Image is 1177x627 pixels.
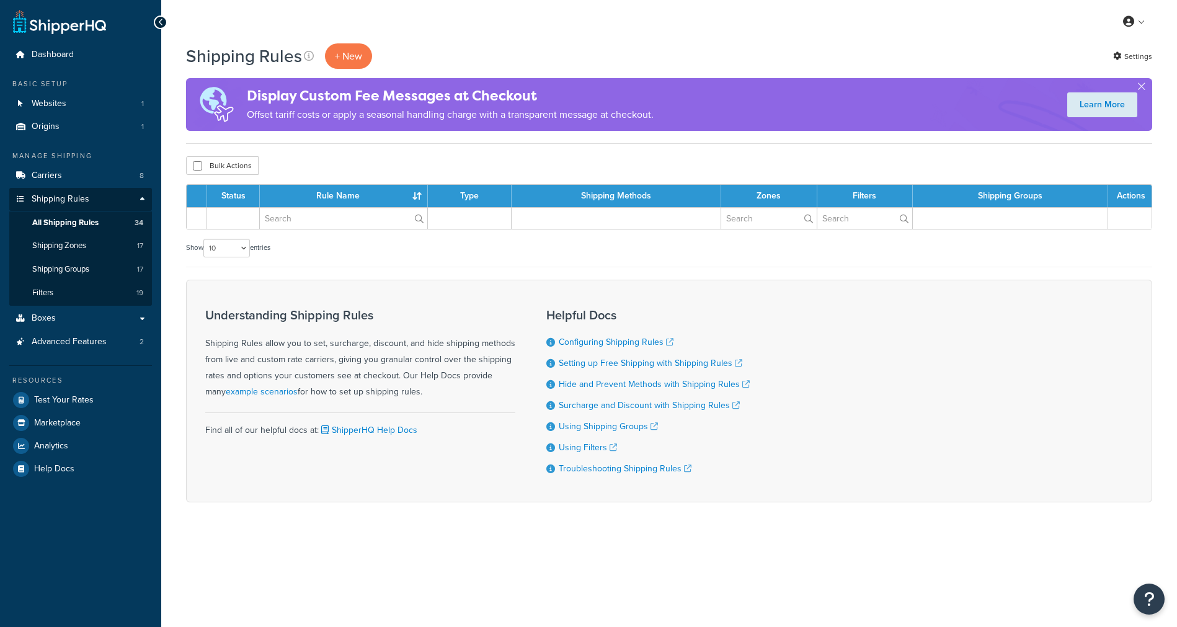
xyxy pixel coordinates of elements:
label: Show entries [186,239,270,257]
div: Manage Shipping [9,151,152,161]
span: Carriers [32,171,62,181]
span: 17 [137,264,143,275]
th: Rule Name [260,185,428,207]
a: Filters 19 [9,282,152,305]
li: Shipping Rules [9,188,152,306]
th: Status [207,185,260,207]
a: Dashboard [9,43,152,66]
a: Surcharge and Discount with Shipping Rules [559,399,740,412]
a: Help Docs [9,458,152,480]
span: Marketplace [34,418,81,429]
a: Learn More [1067,92,1137,117]
a: Hide and Prevent Methods with Shipping Rules [559,378,750,391]
a: Boxes [9,307,152,330]
span: Advanced Features [32,337,107,347]
a: Carriers 8 [9,164,152,187]
span: Shipping Rules [32,194,89,205]
p: + New [325,43,372,69]
h1: Shipping Rules [186,44,302,68]
li: Shipping Zones [9,234,152,257]
a: Setting up Free Shipping with Shipping Rules [559,357,742,370]
a: Using Shipping Groups [559,420,658,433]
li: Shipping Groups [9,258,152,281]
span: Filters [32,288,53,298]
button: Open Resource Center [1134,584,1165,615]
div: Find all of our helpful docs at: [205,412,515,438]
span: Origins [32,122,60,132]
span: Shipping Zones [32,241,86,251]
a: Configuring Shipping Rules [559,336,673,349]
th: Actions [1108,185,1152,207]
li: Carriers [9,164,152,187]
a: ShipperHQ Home [13,9,106,34]
li: Websites [9,92,152,115]
span: All Shipping Rules [32,218,99,228]
span: Test Your Rates [34,395,94,406]
a: example scenarios [226,385,298,398]
select: Showentries [203,239,250,257]
span: Help Docs [34,464,74,474]
th: Zones [721,185,817,207]
a: Advanced Features 2 [9,331,152,354]
span: Dashboard [32,50,74,60]
a: Websites 1 [9,92,152,115]
span: Boxes [32,313,56,324]
img: duties-banner-06bc72dcb5fe05cb3f9472aba00be2ae8eb53ab6f0d8bb03d382ba314ac3c341.png [186,78,247,131]
a: Test Your Rates [9,389,152,411]
span: 8 [140,171,144,181]
button: Bulk Actions [186,156,259,175]
h3: Helpful Docs [546,308,750,322]
h4: Display Custom Fee Messages at Checkout [247,86,654,106]
span: Analytics [34,441,68,451]
span: 34 [135,218,143,228]
a: Origins 1 [9,115,152,138]
p: Offset tariff costs or apply a seasonal handling charge with a transparent message at checkout. [247,106,654,123]
a: Settings [1113,48,1152,65]
span: 17 [137,241,143,251]
th: Shipping Groups [913,185,1108,207]
a: Marketplace [9,412,152,434]
a: Shipping Groups 17 [9,258,152,281]
input: Search [817,208,912,229]
span: 2 [140,337,144,347]
span: Shipping Groups [32,264,89,275]
th: Type [428,185,512,207]
input: Search [260,208,427,229]
li: Origins [9,115,152,138]
a: Shipping Zones 17 [9,234,152,257]
div: Basic Setup [9,79,152,89]
span: 1 [141,122,144,132]
span: 1 [141,99,144,109]
a: Troubleshooting Shipping Rules [559,462,691,475]
a: ShipperHQ Help Docs [319,424,417,437]
div: Resources [9,375,152,386]
a: Analytics [9,435,152,457]
li: Filters [9,282,152,305]
span: 19 [136,288,143,298]
h3: Understanding Shipping Rules [205,308,515,322]
th: Filters [817,185,913,207]
li: Advanced Features [9,331,152,354]
div: Shipping Rules allow you to set, surcharge, discount, and hide shipping methods from live and cus... [205,308,515,400]
li: All Shipping Rules [9,211,152,234]
th: Shipping Methods [512,185,721,207]
a: All Shipping Rules 34 [9,211,152,234]
a: Shipping Rules [9,188,152,211]
span: Websites [32,99,66,109]
a: Using Filters [559,441,617,454]
input: Search [721,208,817,229]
